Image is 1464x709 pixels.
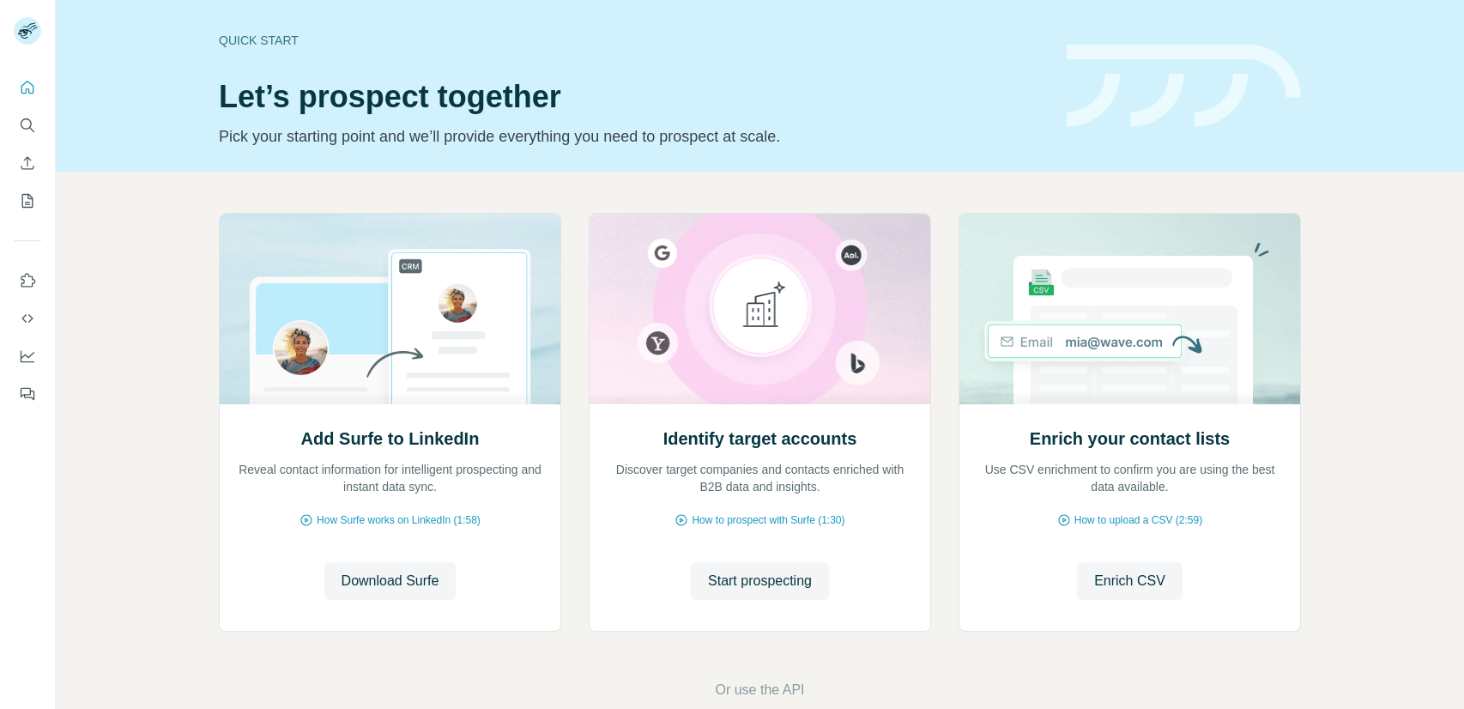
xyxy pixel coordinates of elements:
[1030,427,1230,451] h2: Enrich your contact lists
[1077,562,1183,600] button: Enrich CSV
[324,562,457,600] button: Download Surfe
[14,72,41,103] button: Quick start
[219,32,1046,49] div: Quick start
[589,214,931,404] img: Identify target accounts
[1067,45,1301,128] img: banner
[14,341,41,372] button: Dashboard
[977,461,1283,495] p: Use CSV enrichment to confirm you are using the best data available.
[1074,512,1202,528] span: How to upload a CSV (2:59)
[14,110,41,141] button: Search
[692,512,844,528] span: How to prospect with Surfe (1:30)
[691,562,829,600] button: Start prospecting
[1094,571,1165,591] span: Enrich CSV
[14,303,41,334] button: Use Surfe API
[342,571,439,591] span: Download Surfe
[14,265,41,296] button: Use Surfe on LinkedIn
[663,427,857,451] h2: Identify target accounts
[14,185,41,216] button: My lists
[219,214,561,404] img: Add Surfe to LinkedIn
[237,461,543,495] p: Reveal contact information for intelligent prospecting and instant data sync.
[219,124,1046,148] p: Pick your starting point and we’ll provide everything you need to prospect at scale.
[708,571,812,591] span: Start prospecting
[607,461,913,495] p: Discover target companies and contacts enriched with B2B data and insights.
[317,512,481,528] span: How Surfe works on LinkedIn (1:58)
[219,80,1046,114] h1: Let’s prospect together
[301,427,480,451] h2: Add Surfe to LinkedIn
[715,680,804,700] button: Or use the API
[14,148,41,179] button: Enrich CSV
[14,379,41,409] button: Feedback
[959,214,1301,404] img: Enrich your contact lists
